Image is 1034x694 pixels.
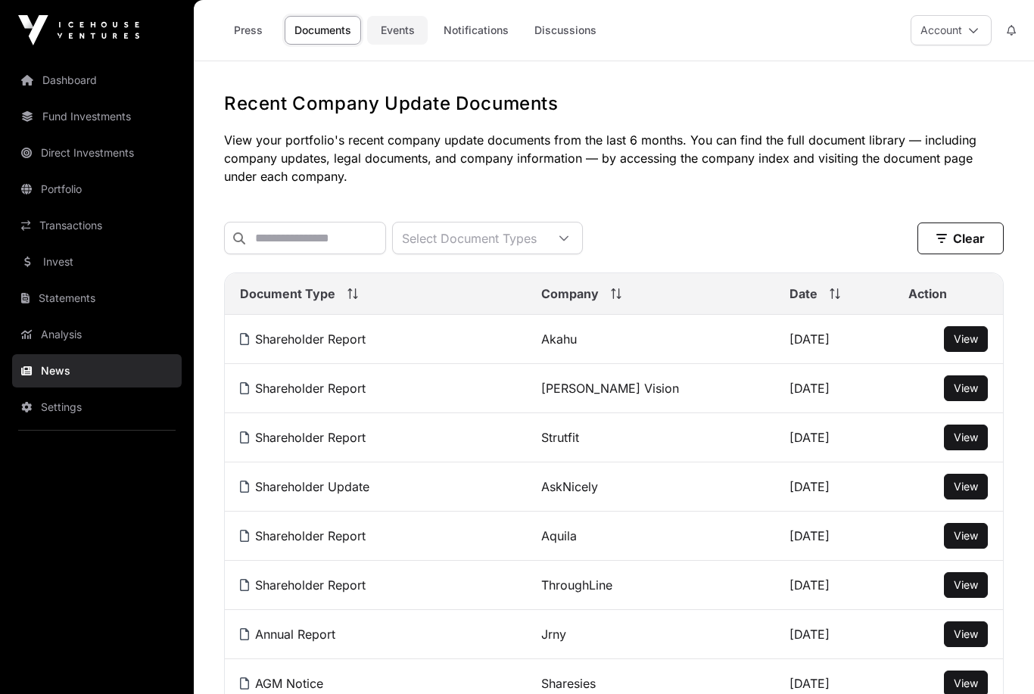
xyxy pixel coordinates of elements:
a: View [954,331,978,347]
button: View [944,523,988,549]
button: View [944,425,988,450]
a: Analysis [12,318,182,351]
td: [DATE] [774,561,894,610]
a: News [12,354,182,387]
span: View [954,480,978,493]
a: Direct Investments [12,136,182,170]
a: Fund Investments [12,100,182,133]
td: [DATE] [774,413,894,462]
a: View [954,577,978,593]
a: Shareholder Report [240,577,366,593]
button: View [944,326,988,352]
a: Statements [12,282,182,315]
a: Shareholder Report [240,331,366,347]
a: AGM Notice [240,676,323,691]
a: Invest [12,245,182,279]
a: AskNicely [541,479,598,494]
span: Document Type [240,285,335,303]
span: View [954,677,978,689]
iframe: Chat Widget [958,621,1034,694]
button: View [944,572,988,598]
td: [DATE] [774,610,894,659]
a: Discussions [525,16,606,45]
a: Dashboard [12,64,182,97]
a: Documents [285,16,361,45]
a: Transactions [12,209,182,242]
span: View [954,529,978,542]
span: View [954,578,978,591]
button: Clear [917,223,1004,254]
a: Jrny [541,627,566,642]
a: Notifications [434,16,519,45]
span: Company [541,285,599,303]
a: Aquila [541,528,577,543]
a: Shareholder Update [240,479,369,494]
td: [DATE] [774,512,894,561]
a: View [954,479,978,494]
p: View your portfolio's recent company update documents from the last 6 months. You can find the fu... [224,131,1004,185]
button: View [944,375,988,401]
a: View [954,676,978,691]
a: Shareholder Report [240,381,366,396]
a: Akahu [541,331,577,347]
a: ThroughLine [541,577,612,593]
a: Strutfit [541,430,579,445]
span: View [954,431,978,443]
a: Shareholder Report [240,528,366,543]
a: Sharesies [541,676,596,691]
td: [DATE] [774,364,894,413]
button: View [944,474,988,499]
button: View [944,621,988,647]
td: [DATE] [774,462,894,512]
a: [PERSON_NAME] Vision [541,381,679,396]
span: View [954,332,978,345]
a: Shareholder Report [240,430,366,445]
a: View [954,627,978,642]
a: View [954,430,978,445]
span: View [954,381,978,394]
button: Account [911,15,992,45]
a: Settings [12,391,182,424]
a: View [954,528,978,543]
a: Press [218,16,279,45]
a: Annual Report [240,627,335,642]
h1: Recent Company Update Documents [224,92,1004,116]
img: Icehouse Ventures Logo [18,15,139,45]
span: Action [908,285,947,303]
div: Select Document Types [393,223,546,254]
span: View [954,627,978,640]
a: View [954,381,978,396]
span: Date [790,285,818,303]
a: Portfolio [12,173,182,206]
td: [DATE] [774,315,894,364]
a: Events [367,16,428,45]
